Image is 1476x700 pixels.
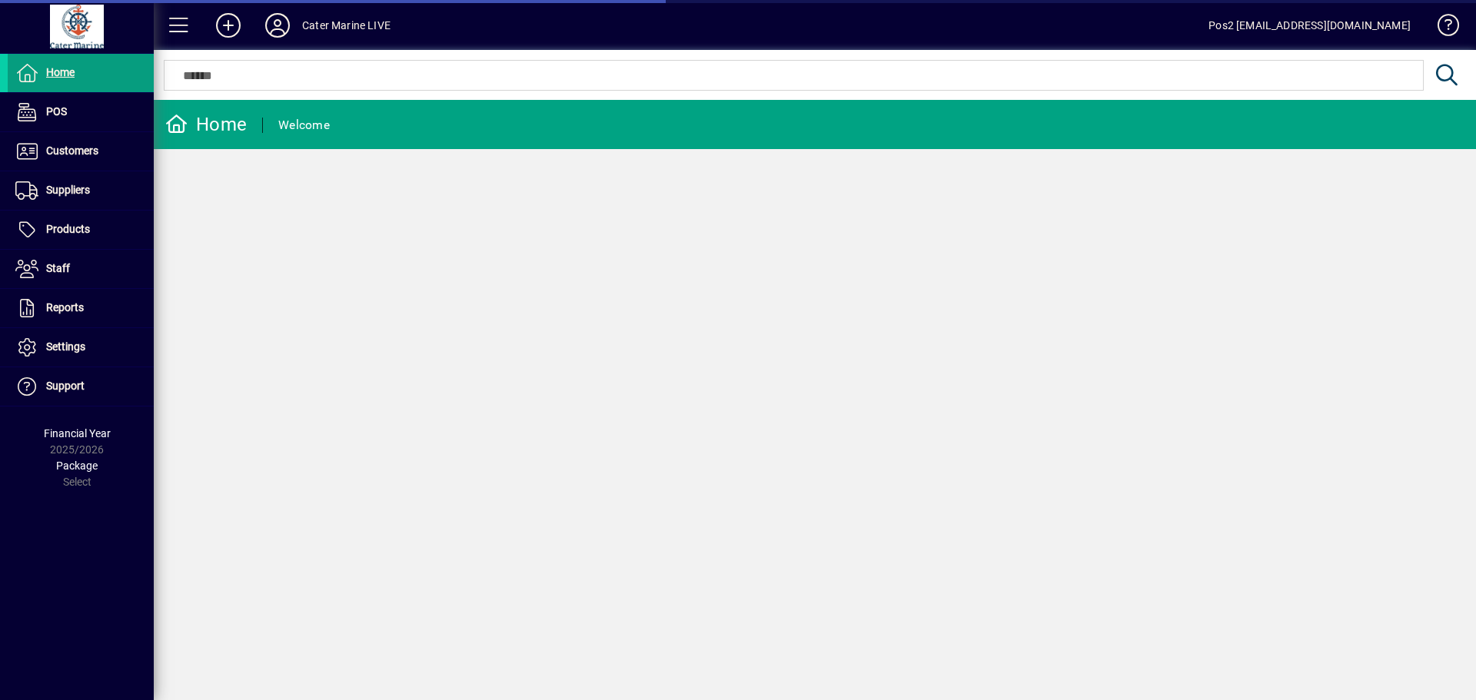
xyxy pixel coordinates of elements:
[46,262,70,274] span: Staff
[46,66,75,78] span: Home
[46,301,84,314] span: Reports
[204,12,253,39] button: Add
[46,380,85,392] span: Support
[165,112,247,137] div: Home
[8,132,154,171] a: Customers
[46,340,85,353] span: Settings
[8,93,154,131] a: POS
[8,289,154,327] a: Reports
[46,223,90,235] span: Products
[8,250,154,288] a: Staff
[8,328,154,367] a: Settings
[46,184,90,196] span: Suppliers
[253,12,302,39] button: Profile
[46,105,67,118] span: POS
[302,13,391,38] div: Cater Marine LIVE
[1426,3,1457,53] a: Knowledge Base
[1208,13,1411,38] div: Pos2 [EMAIL_ADDRESS][DOMAIN_NAME]
[46,144,98,157] span: Customers
[8,367,154,406] a: Support
[8,171,154,210] a: Suppliers
[8,211,154,249] a: Products
[56,459,98,472] span: Package
[44,427,111,440] span: Financial Year
[278,113,330,138] div: Welcome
